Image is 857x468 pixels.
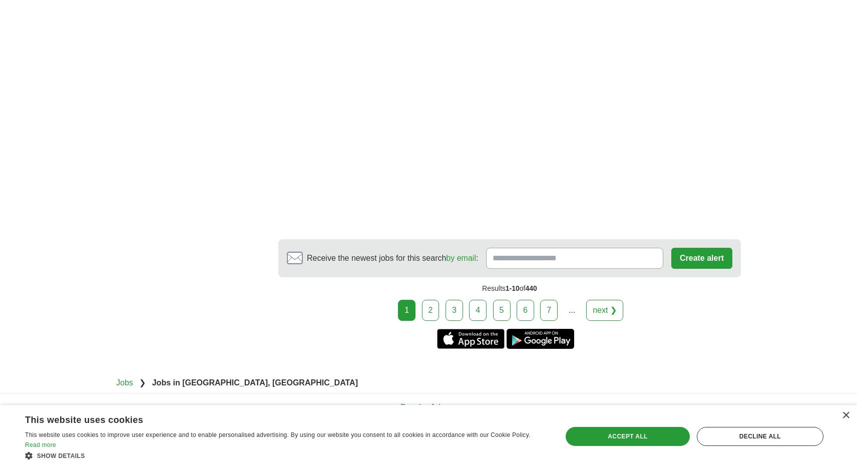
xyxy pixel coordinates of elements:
a: 3 [446,300,463,321]
a: Get the iPhone app [437,329,505,349]
span: 440 [526,284,537,292]
span: ❯ [139,378,146,387]
div: Results of [278,277,741,300]
span: Popular Jobs [400,403,447,411]
button: Create alert [671,248,732,269]
div: Close [842,412,849,419]
a: Get the Android app [507,329,574,349]
a: Jobs [116,378,133,387]
a: Read more, opens a new window [25,441,56,448]
a: 4 [469,300,487,321]
div: Accept all [566,427,689,446]
div: Decline all [697,427,823,446]
div: Show details [25,450,546,460]
strong: Jobs in [GEOGRAPHIC_DATA], [GEOGRAPHIC_DATA] [152,378,358,387]
a: by email [446,254,476,262]
a: 6 [517,300,534,321]
div: ... [562,300,582,320]
span: 1-10 [506,284,520,292]
span: This website uses cookies to improve user experience and to enable personalised advertising. By u... [25,431,531,438]
span: Show details [37,452,85,459]
span: Receive the newest jobs for this search : [307,252,478,264]
div: 1 [398,300,415,321]
a: 7 [540,300,558,321]
a: 2 [422,300,440,321]
a: next ❯ [586,300,623,321]
a: 5 [493,300,511,321]
div: This website uses cookies [25,411,521,426]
